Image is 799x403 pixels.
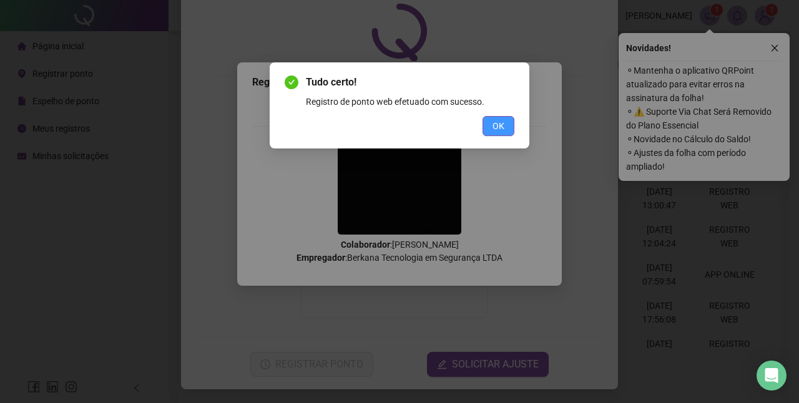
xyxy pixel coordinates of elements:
[306,75,514,90] span: Tudo certo!
[757,361,787,391] div: Open Intercom Messenger
[493,119,504,133] span: OK
[306,95,514,109] div: Registro de ponto web efetuado com sucesso.
[285,75,298,89] span: check-circle
[483,116,514,136] button: OK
